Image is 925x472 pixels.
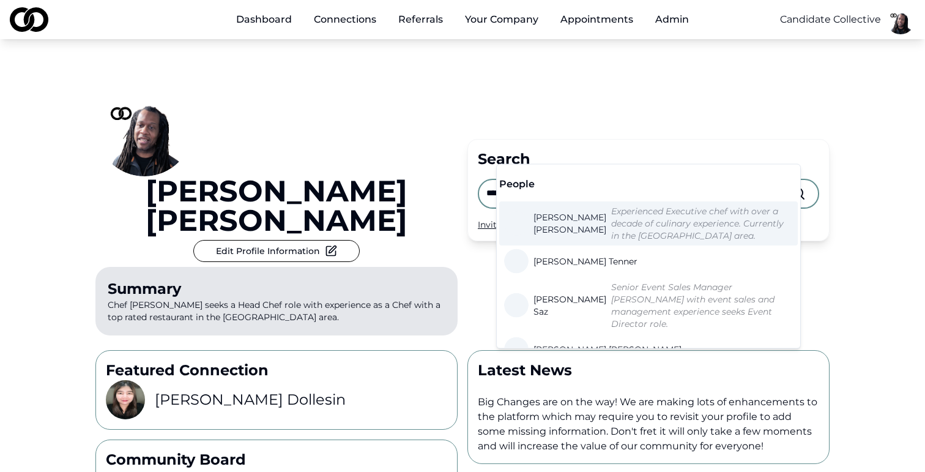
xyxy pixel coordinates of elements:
[478,395,819,454] p: Big Changes are on the way! We are making lots of enhancements to the platform which may require ...
[504,337,686,362] a: [PERSON_NAME] [PERSON_NAME]
[504,205,793,242] a: [PERSON_NAME] [PERSON_NAME]Experienced Executive chef with over a decade of culinary experience. ...
[533,211,606,236] span: [PERSON_NAME] [PERSON_NAME]
[551,7,643,32] a: Appointments
[533,343,682,356] span: [PERSON_NAME] [PERSON_NAME]
[193,240,360,262] button: Edit Profile Information
[106,450,447,470] p: Community Board
[10,7,48,32] img: logo
[95,78,193,176] img: fc566690-cf65-45d8-a465-1d4f683599e2-basimCC1-profile_picture.png
[780,12,881,27] button: Candidate Collective
[504,249,642,274] a: [PERSON_NAME] Tenner
[478,219,819,231] div: Invite your peers and colleagues →
[611,282,775,329] em: Senior Event Sales Manager [PERSON_NAME] with event sales and management experience seeks Event D...
[497,165,800,348] div: Suggestions
[304,7,386,32] a: Connections
[388,7,453,32] a: Referrals
[533,255,637,268] span: [PERSON_NAME] Tenner
[499,177,798,192] div: People
[504,281,793,330] a: [PERSON_NAME] SazSenior Event Sales Manager [PERSON_NAME] with event sales and management experie...
[108,279,445,299] div: Summary
[478,361,819,380] p: Latest News
[95,176,458,235] a: [PERSON_NAME] [PERSON_NAME]
[226,7,699,32] nav: Main
[478,149,819,169] div: Search
[611,206,784,241] em: Experienced Executive chef with over a decade of culinary experience. Currently in the [GEOGRAPHI...
[455,7,548,32] button: Your Company
[95,267,458,335] p: Chef [PERSON_NAME] seeks a Head Chef role with experience as a Chef with a top rated restaurant i...
[886,5,915,34] img: fc566690-cf65-45d8-a465-1d4f683599e2-basimCC1-profile_picture.png
[155,390,346,410] h3: [PERSON_NAME] Dollesin
[226,7,302,32] a: Dashboard
[645,7,699,32] button: Admin
[533,293,606,318] span: [PERSON_NAME] Saz
[106,380,145,419] img: c5a994b8-1df4-4c55-a0c5-fff68abd3c00-Kim%20Headshot-profile_picture.jpg
[106,361,447,380] p: Featured Connection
